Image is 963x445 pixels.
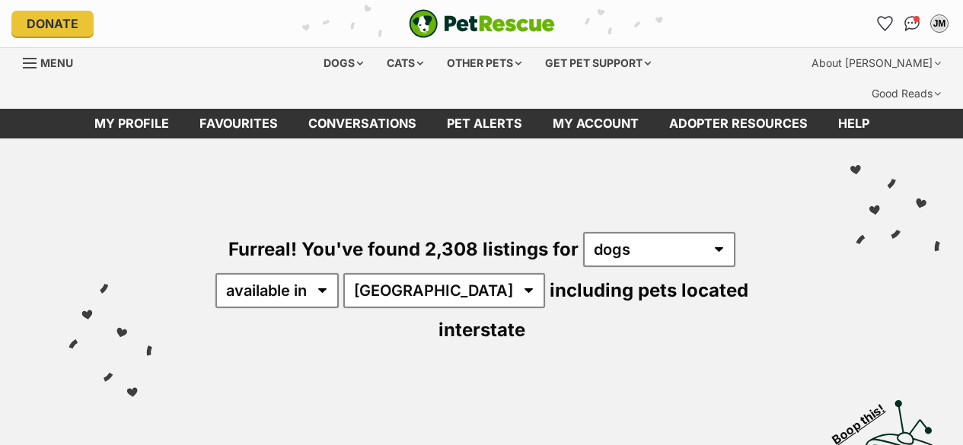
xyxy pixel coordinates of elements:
[432,109,537,138] a: Pet alerts
[184,109,293,138] a: Favourites
[11,11,94,37] a: Donate
[228,238,579,260] span: Furreal! You've found 2,308 listings for
[40,56,73,69] span: Menu
[376,48,434,78] div: Cats
[823,109,885,138] a: Help
[438,279,748,341] span: including pets located interstate
[861,78,952,109] div: Good Reads
[932,16,947,31] div: JM
[313,48,374,78] div: Dogs
[801,48,952,78] div: About [PERSON_NAME]
[872,11,952,36] ul: Account quick links
[409,9,555,38] img: logo-e224e6f780fb5917bec1dbf3a21bbac754714ae5b6737aabdf751b685950b380.svg
[927,11,952,36] button: My account
[534,48,662,78] div: Get pet support
[436,48,532,78] div: Other pets
[872,11,897,36] a: Favourites
[654,109,823,138] a: Adopter resources
[23,48,84,75] a: Menu
[409,9,555,38] a: PetRescue
[904,16,920,31] img: chat-41dd97257d64d25036548639549fe6c8038ab92f7586957e7f3b1b290dea8141.svg
[900,11,924,36] a: Conversations
[537,109,654,138] a: My account
[79,109,184,138] a: My profile
[293,109,432,138] a: conversations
